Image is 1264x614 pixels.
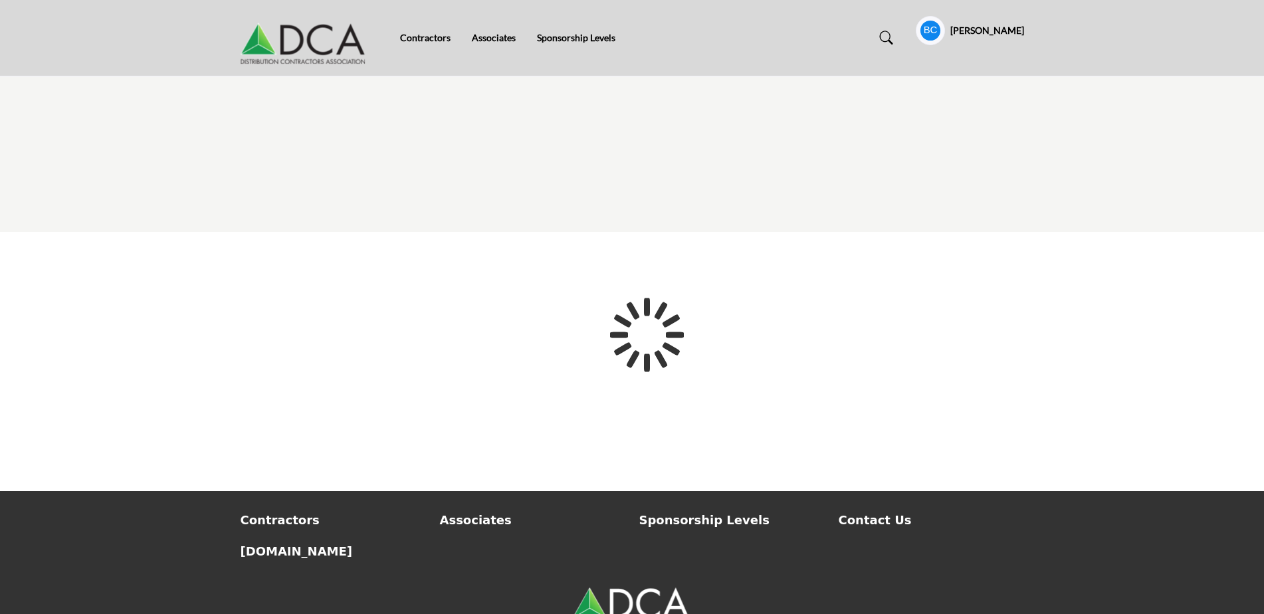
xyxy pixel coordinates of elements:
a: Contractors [241,511,426,529]
a: Associates [472,32,516,43]
a: [DOMAIN_NAME] [241,542,426,560]
a: Sponsorship Levels [537,32,615,43]
a: Associates [440,511,625,529]
a: Contractors [400,32,451,43]
a: Sponsorship Levels [639,511,825,529]
img: Site Logo [241,11,372,64]
a: Contact Us [839,511,1024,529]
a: Search [867,27,902,49]
button: Show hide supplier dropdown [916,16,945,45]
h5: [PERSON_NAME] [950,24,1024,37]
